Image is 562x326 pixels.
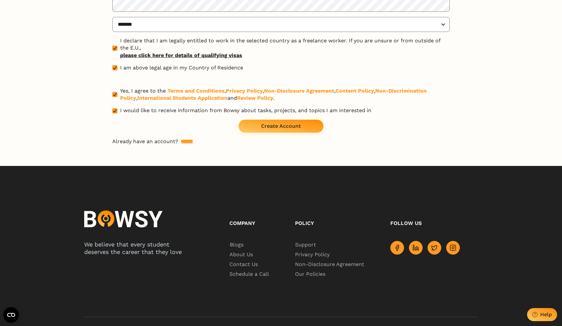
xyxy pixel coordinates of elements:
a: Privacy Policy [295,250,364,260]
a: Content Policy [336,88,374,94]
img: logo [84,210,163,228]
div: Create Account [261,123,301,129]
button: Help [527,308,557,321]
a: Contact Us [229,260,269,270]
span: I declare that I am legally entitled to work in the selected country as a freelance worker. If yo... [120,37,449,59]
span: Company [229,220,255,226]
span: Follow us [390,220,422,226]
span: Yes, I agree to the , , , , , and . [120,87,449,102]
button: Open CMP widget [3,307,19,323]
a: Non-Disclosure Agreement [264,88,334,94]
a: Privacy Policy [226,88,263,94]
a: Review Policy [237,95,273,101]
button: Create Account [239,120,323,133]
span: I am above legal age in my Country of Residence [120,64,243,71]
span: We believe that every student deserves the career that they love [84,241,182,255]
a: Blogs [229,240,269,250]
span: About Us [229,250,254,260]
span: Our Policies [295,270,326,279]
div: Help [540,311,552,318]
span: I would like to receive information from Bowsy about tasks, projects, and topics I am interested in [120,107,371,114]
a: Our Policies [295,270,364,279]
a: Terms and Conditions [167,88,225,94]
span: Privacy Policy [295,250,331,260]
span: Contact Us [229,260,259,270]
a: Schedule a Call [229,270,269,279]
a: please click here for details of qualifying visas [120,52,449,59]
a: Support [295,240,364,250]
span: Policy [295,220,314,226]
span: Support [295,240,316,250]
p: Already have an account? [112,138,449,145]
a: International Students Application [137,95,227,101]
a: About Us [229,250,269,260]
a: Non-Disclosure Agreement [295,260,364,270]
span: Blogs [229,240,244,250]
